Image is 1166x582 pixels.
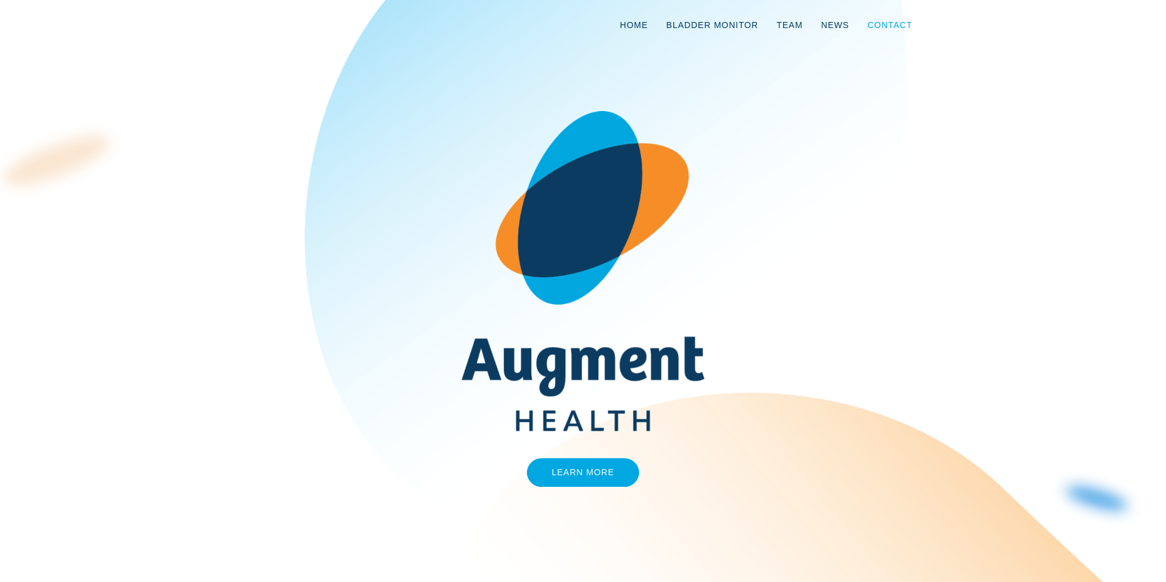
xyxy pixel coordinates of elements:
[611,5,657,45] a: Home
[657,5,768,45] a: Bladder Monitor
[245,20,293,32] img: logo
[812,5,858,45] a: News
[767,5,812,45] a: Team
[858,5,921,45] a: Contact
[452,111,714,431] img: AugmentHealth_FullColor_Transparent.png
[527,458,640,487] a: Learn More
